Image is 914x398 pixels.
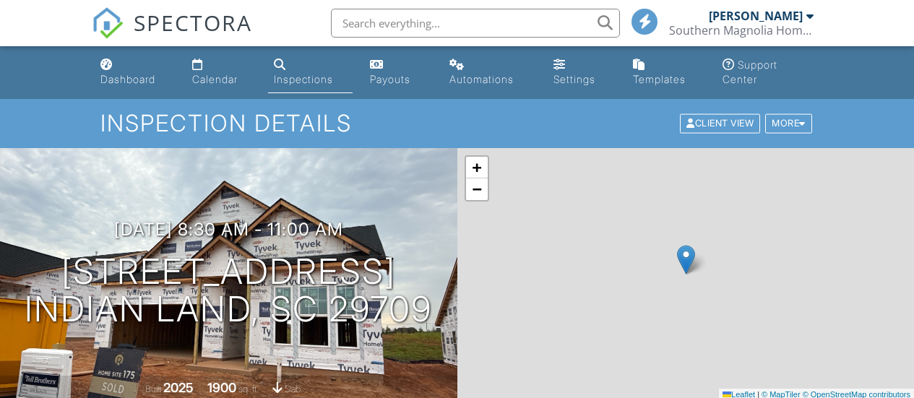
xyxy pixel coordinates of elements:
div: Inspections [274,73,333,85]
a: Automations (Basic) [444,52,536,93]
span: slab [285,384,301,394]
div: Calendar [192,73,238,85]
div: Templates [633,73,686,85]
span: SPECTORA [134,7,252,38]
div: Automations [449,73,514,85]
div: Payouts [370,73,410,85]
a: Client View [678,117,764,128]
div: 1900 [207,380,236,395]
div: Client View [680,114,760,134]
span: sq. ft. [238,384,259,394]
span: − [472,180,481,198]
a: Templates [627,52,706,93]
span: Built [145,384,161,394]
h1: [STREET_ADDRESS] Indian Land, SC 29709 [25,253,432,329]
input: Search everything... [331,9,620,38]
a: Inspections [268,52,353,93]
a: Zoom out [466,178,488,200]
div: Settings [553,73,595,85]
a: Zoom in [466,157,488,178]
div: [PERSON_NAME] [709,9,803,23]
div: Southern Magnolia Home Inspections [669,23,814,38]
a: Calendar [186,52,256,93]
h3: [DATE] 8:30 am - 11:00 am [114,220,343,239]
a: Settings [548,52,616,93]
a: Support Center [717,52,819,93]
a: Payouts [364,52,432,93]
div: Dashboard [100,73,155,85]
span: + [472,158,481,176]
h1: Inspection Details [100,111,813,136]
div: Support Center [723,59,777,85]
a: SPECTORA [92,20,252,50]
img: The Best Home Inspection Software - Spectora [92,7,124,39]
img: Marker [677,245,695,274]
div: More [765,114,812,134]
a: Dashboard [95,52,176,93]
div: 2025 [163,380,194,395]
